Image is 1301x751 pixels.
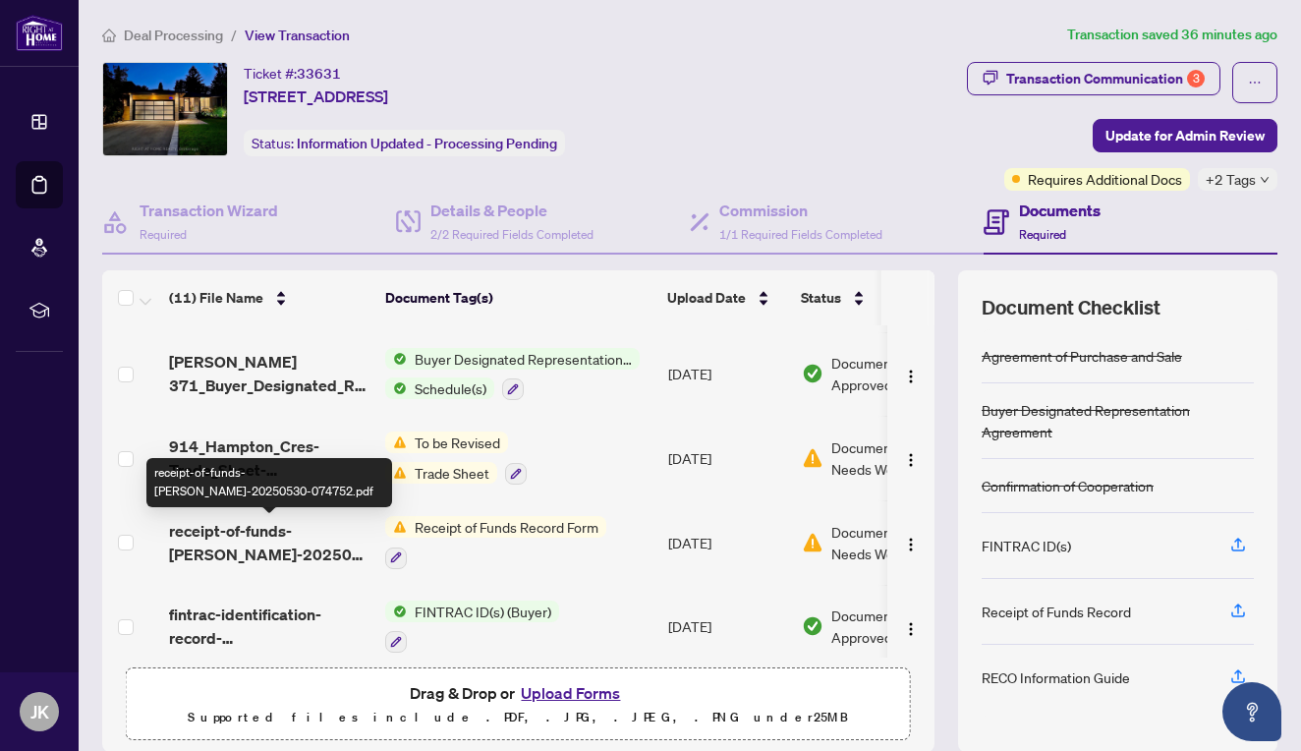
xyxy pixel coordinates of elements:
[430,227,594,242] span: 2/2 Required Fields Completed
[667,287,746,309] span: Upload Date
[169,519,369,566] span: receipt-of-funds-[PERSON_NAME]-20250530-074752.pdf
[1187,70,1205,87] div: 3
[660,500,794,585] td: [DATE]
[1006,63,1205,94] div: Transaction Communication
[967,62,1220,95] button: Transaction Communication3
[660,416,794,500] td: [DATE]
[982,399,1254,442] div: Buyer Designated Representation Agreement
[102,29,116,42] span: home
[895,358,927,389] button: Logo
[660,332,794,417] td: [DATE]
[831,352,953,395] span: Document Approved
[831,521,933,564] span: Document Needs Work
[903,369,919,384] img: Logo
[385,432,407,453] img: Status Icon
[802,615,823,637] img: Document Status
[1028,168,1182,190] span: Requires Additional Docs
[385,516,407,538] img: Status Icon
[430,199,594,222] h4: Details & People
[169,434,369,482] span: 914_Hampton_Cres-Trade_Sheet-[PERSON_NAME].pdf
[244,85,388,108] span: [STREET_ADDRESS]
[793,270,960,325] th: Status
[244,130,565,156] div: Status:
[407,462,497,484] span: Trade Sheet
[982,535,1071,556] div: FINTRAC ID(s)
[140,227,187,242] span: Required
[903,537,919,552] img: Logo
[719,199,882,222] h4: Commission
[16,15,63,51] img: logo
[169,350,369,397] span: [PERSON_NAME] 371_Buyer_Designated_Representation_Agreement_-_PropTx-[PERSON_NAME].pdf
[385,462,407,484] img: Status Icon
[385,432,527,485] button: Status IconTo be RevisedStatus IconTrade Sheet
[895,442,927,474] button: Logo
[1206,168,1256,191] span: +2 Tags
[1222,682,1281,741] button: Open asap
[1248,76,1262,89] span: ellipsis
[407,516,606,538] span: Receipt of Funds Record Form
[231,24,237,46] li: /
[245,27,350,44] span: View Transaction
[407,348,640,370] span: Buyer Designated Representation Agreement
[385,516,606,569] button: Status IconReceipt of Funds Record Form
[982,345,1182,367] div: Agreement of Purchase and Sale
[903,621,919,637] img: Logo
[124,27,223,44] span: Deal Processing
[385,377,407,399] img: Status Icon
[169,603,369,650] span: fintrac-identification-record-[PERSON_NAME]-20250530-074814.pdf
[515,680,626,706] button: Upload Forms
[410,680,626,706] span: Drag & Drop or
[169,287,263,309] span: (11) File Name
[802,363,823,384] img: Document Status
[982,475,1154,496] div: Confirmation of Cooperation
[1260,175,1270,185] span: down
[982,666,1130,688] div: RECO Information Guide
[802,447,823,469] img: Document Status
[1093,119,1277,152] button: Update for Admin Review
[895,527,927,558] button: Logo
[127,668,910,741] span: Drag & Drop orUpload FormsSupported files include .PDF, .JPG, .JPEG, .PNG under25MB
[139,706,898,729] p: Supported files include .PDF, .JPG, .JPEG, .PNG under 25 MB
[407,601,559,622] span: FINTRAC ID(s) (Buyer)
[801,287,841,309] span: Status
[660,585,794,669] td: [DATE]
[385,348,640,401] button: Status IconBuyer Designated Representation AgreementStatus IconSchedule(s)
[982,294,1160,321] span: Document Checklist
[407,377,494,399] span: Schedule(s)
[377,270,659,325] th: Document Tag(s)
[30,698,49,725] span: JK
[831,605,953,648] span: Document Approved
[297,135,557,152] span: Information Updated - Processing Pending
[385,348,407,370] img: Status Icon
[719,227,882,242] span: 1/1 Required Fields Completed
[244,62,341,85] div: Ticket #:
[903,452,919,468] img: Logo
[146,458,392,507] div: receipt-of-funds-[PERSON_NAME]-20250530-074752.pdf
[1105,120,1265,151] span: Update for Admin Review
[831,436,933,480] span: Document Needs Work
[385,601,559,654] button: Status IconFINTRAC ID(s) (Buyer)
[385,601,407,622] img: Status Icon
[140,199,278,222] h4: Transaction Wizard
[802,532,823,553] img: Document Status
[1067,24,1277,46] article: Transaction saved 36 minutes ago
[1019,227,1066,242] span: Required
[895,610,927,642] button: Logo
[407,432,508,453] span: To be Revised
[982,601,1131,622] div: Receipt of Funds Record
[103,63,227,155] img: IMG-W12097559_1.jpg
[161,270,377,325] th: (11) File Name
[297,65,341,83] span: 33631
[659,270,793,325] th: Upload Date
[1019,199,1101,222] h4: Documents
